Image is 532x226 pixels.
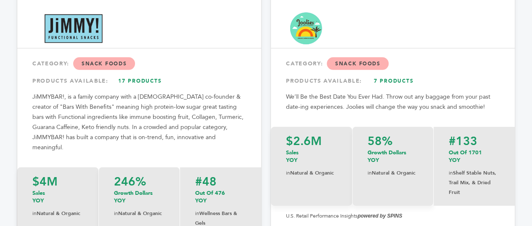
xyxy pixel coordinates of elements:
[449,149,500,164] p: Out of 1701
[286,73,500,89] div: PRODUCTS AVAILABLE:
[449,156,460,164] span: YOY
[114,197,125,204] span: YOY
[32,176,83,188] p: $4M
[32,210,37,217] span: in
[286,156,297,164] span: YOY
[286,168,337,178] p: Natural & Organic
[34,14,112,43] img: JiMMYBAR!
[449,135,500,147] p: #133
[286,56,500,71] div: CATEGORY:
[368,168,418,178] p: Natural & Organic
[32,209,83,218] p: Natural & Organic
[357,213,402,219] strong: powered by SPINS
[364,73,423,89] a: 7 Products
[114,210,118,217] span: in
[368,149,418,164] p: Growth Dollars
[195,176,246,188] p: #48
[449,168,500,197] p: Shelf Stable Nuts, Trail Mix, & Dried Fruit
[327,57,389,70] span: Snack Foods
[195,197,206,204] span: YOY
[368,169,372,176] span: in
[114,176,164,188] p: 246%
[195,210,199,217] span: in
[286,169,290,176] span: in
[368,156,379,164] span: YOY
[32,189,83,204] p: Sales
[286,135,337,147] p: $2.6M
[114,209,164,218] p: Natural & Organic
[195,189,246,204] p: Out of 476
[114,189,164,204] p: Growth Dollars
[286,149,337,164] p: Sales
[32,56,246,71] div: CATEGORY:
[111,73,169,89] a: 17 Products
[32,73,246,89] div: PRODUCTS AVAILABLE:
[73,57,135,70] span: Snack Foods
[32,197,44,204] span: YOY
[449,169,453,176] span: in
[32,92,246,153] p: JiMMYBAR!, is a family company with a [DEMOGRAPHIC_DATA] co-founder & creator of "Bars With Benef...
[286,211,500,221] p: U.S. Retail Performance Insights
[368,135,418,147] p: 58%
[286,92,500,112] p: We’ll Be the Best Date You Ever Had. Throw out any baggage from your past date-ing experiences. J...
[288,11,324,46] img: Joolies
